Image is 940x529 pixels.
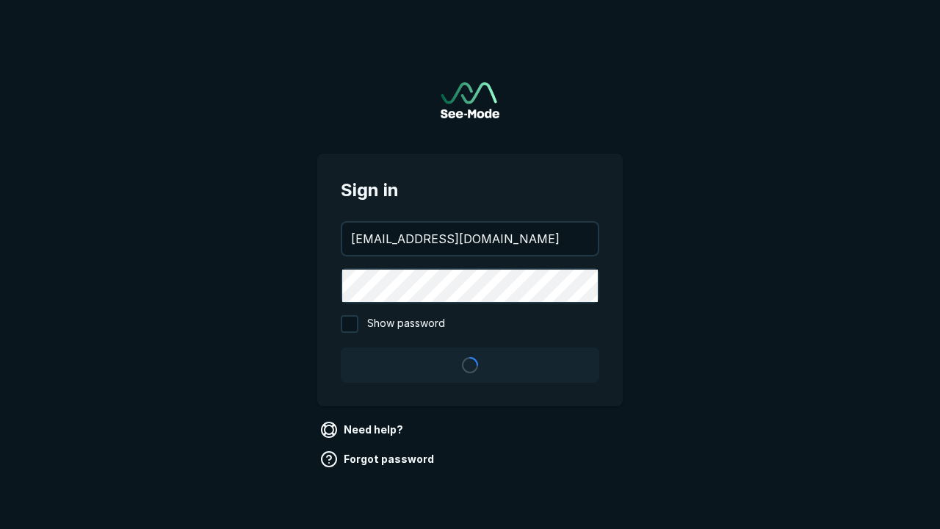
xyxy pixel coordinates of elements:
input: your@email.com [342,223,598,255]
a: Need help? [317,418,409,442]
img: See-Mode Logo [441,82,499,118]
span: Sign in [341,177,599,204]
span: Show password [367,315,445,333]
a: Go to sign in [441,82,499,118]
a: Forgot password [317,447,440,471]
